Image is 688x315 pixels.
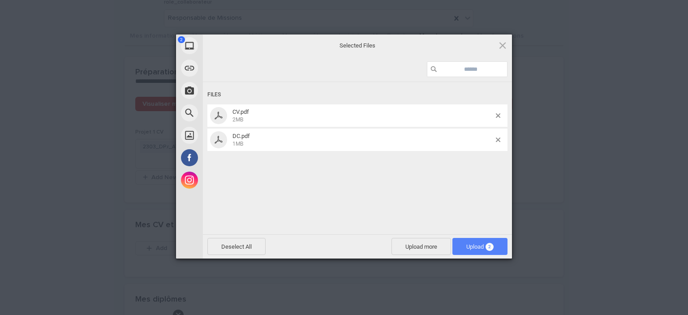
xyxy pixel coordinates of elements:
[176,35,284,57] div: My Device
[486,243,494,251] span: 2
[178,36,185,43] span: 2
[176,102,284,124] div: Web Search
[207,86,507,103] div: Files
[391,238,451,255] span: Upload more
[498,40,507,50] span: Click here or hit ESC to close picker
[176,124,284,147] div: Unsplash
[268,41,447,49] span: Selected Files
[452,238,507,255] span: Upload
[232,133,250,139] span: DC.pdf
[176,57,284,79] div: Link (URL)
[232,141,243,147] span: 1MB
[230,108,496,123] span: CV.pdf
[466,243,494,250] span: Upload
[232,108,249,115] span: CV.pdf
[176,79,284,102] div: Take Photo
[176,169,284,191] div: Instagram
[207,238,266,255] span: Deselect All
[230,133,496,147] span: DC.pdf
[232,117,243,123] span: 2MB
[176,147,284,169] div: Facebook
